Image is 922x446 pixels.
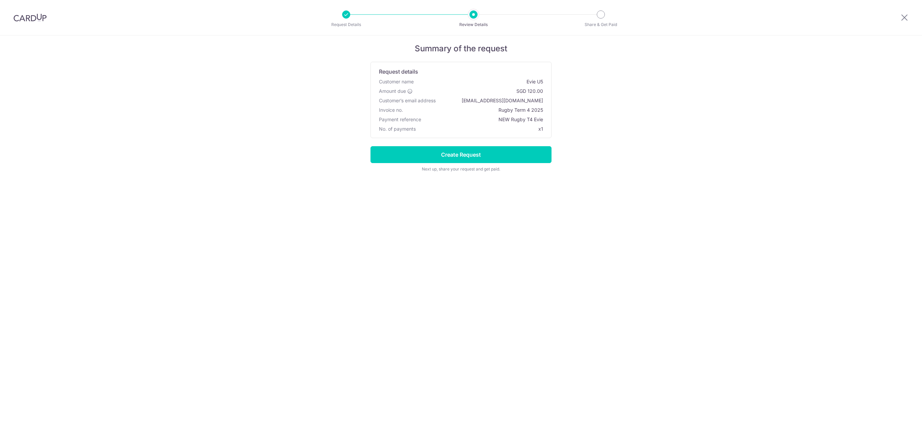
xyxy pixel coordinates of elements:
[438,97,543,104] span: [EMAIL_ADDRESS][DOMAIN_NAME]
[370,146,552,163] input: Create Request
[379,97,436,104] span: Customer’s email address
[424,116,543,123] span: NEW Rugby T4 Evie
[416,78,543,85] span: Evie U5
[379,126,416,132] span: No. of payments
[321,21,371,28] p: Request Details
[415,88,543,95] span: SGD 120.00
[379,107,403,113] span: Invoice no.
[538,126,543,132] span: x1
[406,107,543,113] span: Rugby Term 4 2025
[379,78,414,85] span: Customer name
[379,88,413,95] label: Amount due
[576,21,626,28] p: Share & Get Paid
[449,21,498,28] p: Review Details
[14,14,47,22] img: CardUp
[379,68,418,76] span: Request details
[379,116,421,123] span: Payment reference
[370,44,552,54] h5: Summary of the request
[370,166,552,173] div: Next up, share your request and get paid.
